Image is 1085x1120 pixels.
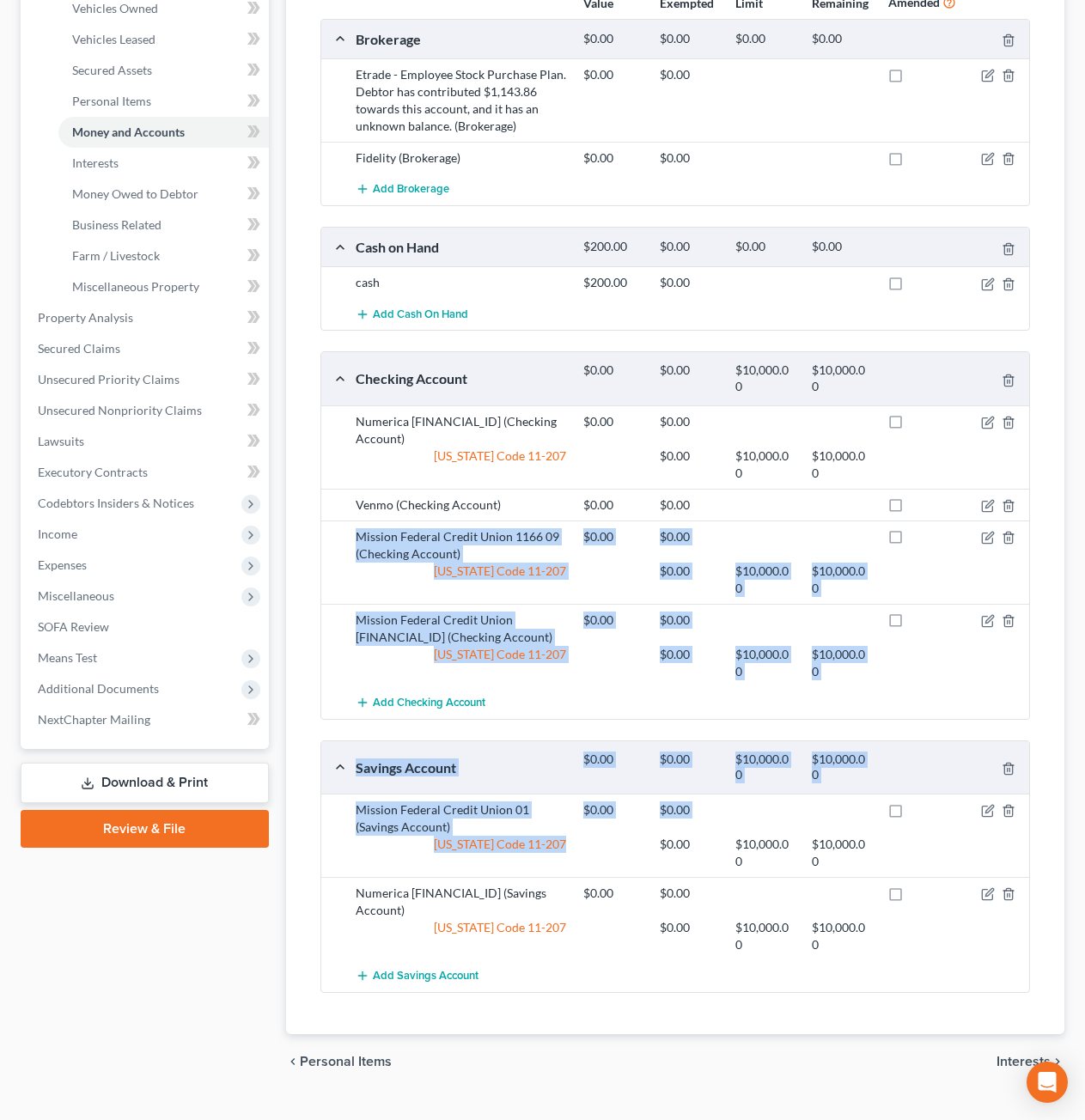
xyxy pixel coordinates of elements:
[72,1,158,15] span: Vehicles Owned
[347,612,575,646] div: Mission Federal Credit Union [FINANCIAL_ID] (Checking Account)
[575,801,650,819] div: $0.00
[38,403,202,417] span: Unsecured Nonpriority Claims
[38,681,159,696] span: Additional Documents
[21,763,269,803] a: Download & Print
[997,1055,1064,1068] button: Interests chevron_right
[803,646,879,680] div: $10,000.00
[803,836,879,870] div: $10,000.00
[373,183,449,197] span: Add Brokerage
[38,341,120,356] span: Secured Claims
[72,63,152,77] span: Secured Assets
[347,528,575,563] div: Mission Federal Credit Union 1166 09 (Checking Account)
[356,298,468,330] button: Add Cash on Hand
[356,687,485,719] button: Add Checking Account
[651,646,727,680] div: $0.00
[347,919,575,953] div: [US_STATE] Code 11-207
[58,24,269,55] a: Vehicles Leased
[575,496,650,514] div: $0.00
[347,149,575,167] div: Fidelity (Brokerage)
[803,31,879,47] div: $0.00
[38,557,87,572] span: Expenses
[38,588,114,603] span: Miscellaneous
[24,395,269,426] a: Unsecured Nonpriority Claims
[373,970,478,983] span: Add Savings Account
[651,752,727,783] div: $0.00
[72,186,198,201] span: Money Owed to Debtor
[72,217,162,232] span: Business Related
[38,434,84,448] span: Lawsuits
[356,960,478,992] button: Add Savings Account
[1051,1055,1064,1068] i: chevron_right
[651,447,727,482] div: $0.00
[24,302,269,333] a: Property Analysis
[727,646,802,680] div: $10,000.00
[997,1055,1051,1068] span: Interests
[575,274,650,291] div: $200.00
[72,94,151,108] span: Personal Items
[300,1055,392,1068] span: Personal Items
[651,528,727,545] div: $0.00
[347,66,575,135] div: Etrade - Employee Stock Purchase Plan. Debtor has contributed $1,143.86 towards this account, and...
[803,563,879,597] div: $10,000.00
[38,496,194,510] span: Codebtors Insiders & Notices
[651,885,727,902] div: $0.00
[38,650,97,665] span: Means Test
[38,310,133,325] span: Property Analysis
[24,364,269,395] a: Unsecured Priority Claims
[651,612,727,629] div: $0.00
[803,239,879,255] div: $0.00
[24,704,269,735] a: NextChapter Mailing
[727,31,802,47] div: $0.00
[347,758,575,776] div: Savings Account
[24,426,269,457] a: Lawsuits
[347,238,575,256] div: Cash on Hand
[38,527,77,541] span: Income
[72,125,185,139] span: Money and Accounts
[651,496,727,514] div: $0.00
[24,333,269,364] a: Secured Claims
[1027,1062,1068,1103] div: Open Intercom Messenger
[347,646,575,680] div: [US_STATE] Code 11-207
[575,885,650,902] div: $0.00
[575,528,650,545] div: $0.00
[58,148,269,179] a: Interests
[651,563,727,597] div: $0.00
[286,1055,392,1068] button: chevron_left Personal Items
[651,801,727,819] div: $0.00
[373,696,485,709] span: Add Checking Account
[727,919,802,953] div: $10,000.00
[38,372,180,387] span: Unsecured Priority Claims
[38,712,150,727] span: NextChapter Mailing
[651,31,727,47] div: $0.00
[575,239,650,255] div: $200.00
[727,752,802,783] div: $10,000.00
[727,362,802,394] div: $10,000.00
[803,362,879,394] div: $10,000.00
[803,752,879,783] div: $10,000.00
[575,362,650,394] div: $0.00
[356,173,449,205] button: Add Brokerage
[727,836,802,870] div: $10,000.00
[347,447,575,482] div: [US_STATE] Code 11-207
[575,612,650,629] div: $0.00
[575,752,650,783] div: $0.00
[58,271,269,302] a: Miscellaneous Property
[58,179,269,210] a: Money Owed to Debtor
[651,149,727,167] div: $0.00
[347,563,575,597] div: [US_STATE] Code 11-207
[347,885,575,919] div: Numerica [FINANCIAL_ID] (Savings Account)
[651,919,727,953] div: $0.00
[803,919,879,953] div: $10,000.00
[347,836,575,870] div: [US_STATE] Code 11-207
[651,362,727,394] div: $0.00
[803,447,879,482] div: $10,000.00
[72,279,199,294] span: Miscellaneous Property
[347,30,575,48] div: Brokerage
[347,369,575,387] div: Checking Account
[347,496,575,514] div: Venmo (Checking Account)
[651,274,727,291] div: $0.00
[575,66,650,83] div: $0.00
[58,210,269,240] a: Business Related
[727,447,802,482] div: $10,000.00
[651,836,727,870] div: $0.00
